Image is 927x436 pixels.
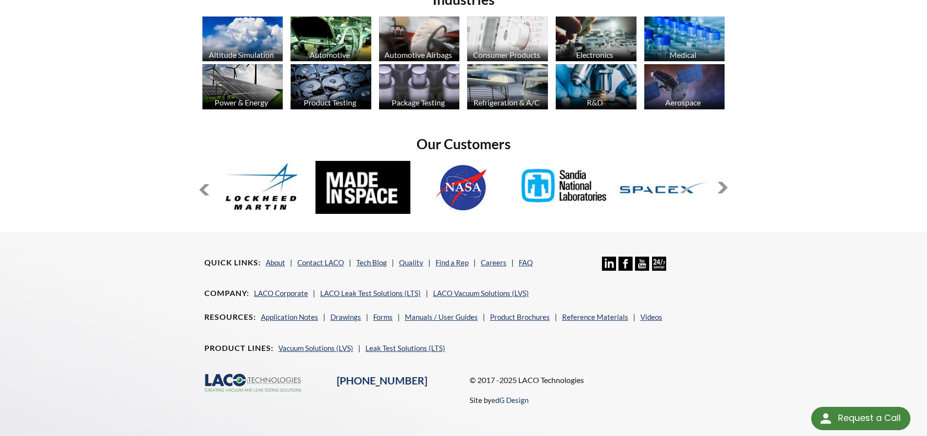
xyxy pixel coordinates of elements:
a: Manuals / User Guides [405,313,478,321]
a: edG Design [491,396,528,404]
img: industry_Consumer_670x376.jpg [467,17,548,62]
a: Product Testing [291,64,371,112]
a: LACO Leak Test Solutions (LTS) [320,289,421,297]
a: Tech Blog [356,258,387,267]
a: Automotive Airbags [379,17,460,64]
img: industry_Power-2_670x376.jpg [202,64,283,109]
img: industry_ProductTesting_670x376.jpg [291,64,371,109]
a: [PHONE_NUMBER] [337,374,427,387]
img: round button [818,411,834,426]
div: Automotive Airbags [378,50,459,59]
div: Altitude Simulation [201,50,282,59]
a: Careers [481,258,507,267]
img: industry_R_D_670x376.jpg [556,64,636,109]
div: Power & Energy [201,98,282,107]
div: Electronics [554,50,636,59]
img: 24/7 Support Icon [652,257,666,271]
h4: Resources [204,312,256,322]
img: industry_Electronics_670x376.jpg [556,17,636,62]
img: industry_HVAC_670x376.jpg [467,64,548,109]
div: Consumer Products [466,50,547,59]
a: R&D [556,64,636,112]
a: Medical [644,17,725,64]
a: Find a Rep [436,258,469,267]
a: Leak Test Solutions (LTS) [365,344,445,352]
a: Power & Energy [202,64,283,112]
a: Contact LACO [297,258,344,267]
a: Quality [399,258,423,267]
a: Drawings [330,313,361,321]
a: Electronics [556,17,636,64]
div: Product Testing [289,98,370,107]
div: Automotive [289,50,370,59]
img: industry_Package_670x376.jpg [379,64,460,109]
img: Artboard_1.jpg [644,64,725,109]
a: Vacuum Solutions (LVS) [278,344,353,352]
h4: Quick Links [204,258,261,268]
a: Forms [373,313,393,321]
p: © 2017 -2025 LACO Technologies [470,374,723,386]
img: industry_Auto-Airbag_670x376.jpg [379,17,460,62]
a: LACO Corporate [254,289,308,297]
div: Request a Call [838,407,901,429]
a: Videos [640,313,662,321]
a: Reference Materials [562,313,628,321]
img: Sandia-Natl-Labs.jpg [517,161,612,214]
div: Package Testing [378,98,459,107]
div: Refrigeration & A/C [466,98,547,107]
h4: Product Lines [204,343,273,353]
a: Application Notes [261,313,318,321]
img: SpaceX.jpg [618,161,712,214]
div: Medical [643,50,724,59]
a: Refrigeration & A/C [467,64,548,112]
a: Product Brochures [490,313,550,321]
a: FAQ [519,258,533,267]
h2: Our Customers [199,135,729,153]
img: industry_Automotive_670x376.jpg [291,17,371,62]
a: LACO Vacuum Solutions (LVS) [433,289,529,297]
a: About [266,258,285,267]
a: Aerospace [644,64,725,112]
p: Site by [470,394,528,406]
img: NASA.jpg [416,161,511,214]
img: industry_AltitudeSim_670x376.jpg [202,17,283,62]
h4: Company [204,288,249,298]
a: Consumer Products [467,17,548,64]
img: Lockheed-Martin.jpg [215,161,310,214]
div: R&D [554,98,636,107]
a: Altitude Simulation [202,17,283,64]
img: MadeInSpace.jpg [315,161,410,214]
img: industry_Medical_670x376.jpg [644,17,725,62]
div: Aerospace [643,98,724,107]
a: 24/7 Support [652,263,666,272]
a: Automotive [291,17,371,64]
div: Request a Call [811,407,910,430]
a: Package Testing [379,64,460,112]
